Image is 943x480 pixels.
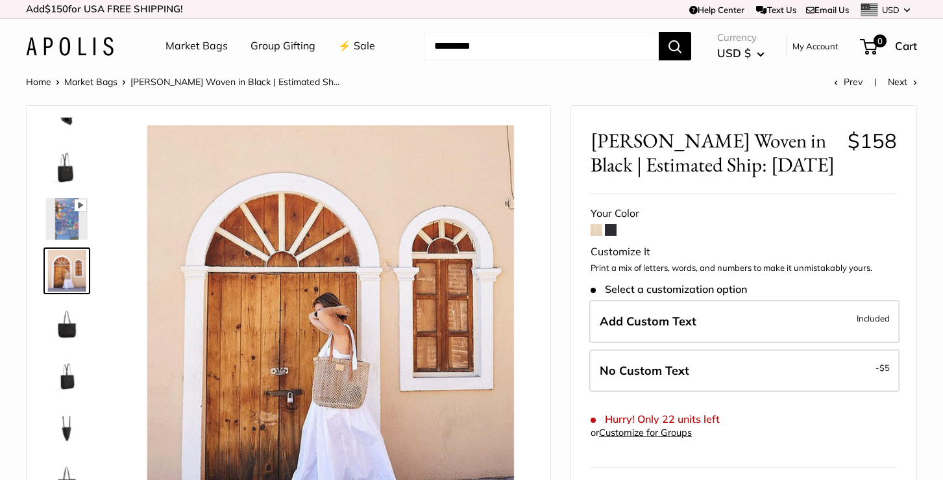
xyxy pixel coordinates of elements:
a: Home [26,76,51,88]
img: Mercado Woven in Black | Estimated Ship: Oct. 19th [46,198,88,240]
a: Email Us [806,5,849,15]
a: 0 Cart [861,36,917,57]
img: Mercado Woven in Black | Estimated Ship: Oct. 19th [46,146,88,188]
nav: Breadcrumb [26,73,339,90]
a: Mercado Woven in Black | Estimated Ship: Oct. 19th [43,196,90,242]
a: Mercado Woven in Black | Estimated Ship: Oct. 19th [43,299,90,346]
a: Group Gifting [251,36,315,56]
a: Next [888,76,917,88]
button: USD $ [717,43,765,64]
button: Search [659,32,691,60]
span: $5 [879,362,890,373]
a: Prev [834,76,863,88]
img: Mercado Woven in Black | Estimated Ship: Oct. 19th [46,354,88,396]
span: USD [882,5,900,15]
a: Market Bags [165,36,228,56]
label: Leave Blank [589,349,900,392]
span: - [876,360,890,375]
label: Add Custom Text [589,300,900,343]
div: Customize It [591,242,897,262]
span: USD $ [717,46,751,60]
span: Select a customization option [591,283,747,296]
div: Your Color [591,204,897,223]
input: Search... [424,32,659,60]
span: [PERSON_NAME] Woven in Black | Estimated Sh... [130,76,339,88]
span: Currency [717,29,765,47]
a: Text Us [756,5,796,15]
a: ⚡️ Sale [338,36,375,56]
a: Help Center [689,5,744,15]
a: Market Bags [64,76,117,88]
span: Included [857,310,890,326]
span: [PERSON_NAME] Woven in Black | Estimated Ship: [DATE] [591,129,838,177]
a: My Account [792,38,839,54]
a: Customize for Groups [599,427,692,438]
img: Mercado Woven in Black | Estimated Ship: Oct. 19th [46,250,88,292]
img: Apolis [26,37,114,56]
a: Mercado Woven in Black | Estimated Ship: Oct. 19th [43,144,90,190]
div: or [591,424,692,442]
p: Print a mix of letters, words, and numbers to make it unmistakably yours. [591,262,897,275]
span: Add Custom Text [600,314,696,329]
span: $150 [45,3,68,15]
img: Mercado Woven in Black | Estimated Ship: Oct. 19th [46,302,88,344]
span: Cart [895,39,917,53]
a: Mercado Woven in Black | Estimated Ship: Oct. 19th [43,351,90,398]
span: Hurry! Only 22 units left [591,413,720,425]
span: $158 [848,128,897,153]
img: Mercado Woven in Black | Estimated Ship: Oct. 19th [46,406,88,448]
a: Mercado Woven in Black | Estimated Ship: Oct. 19th [43,403,90,450]
a: Mercado Woven in Black | Estimated Ship: Oct. 19th [43,247,90,294]
span: No Custom Text [600,363,689,378]
span: 0 [874,34,887,47]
